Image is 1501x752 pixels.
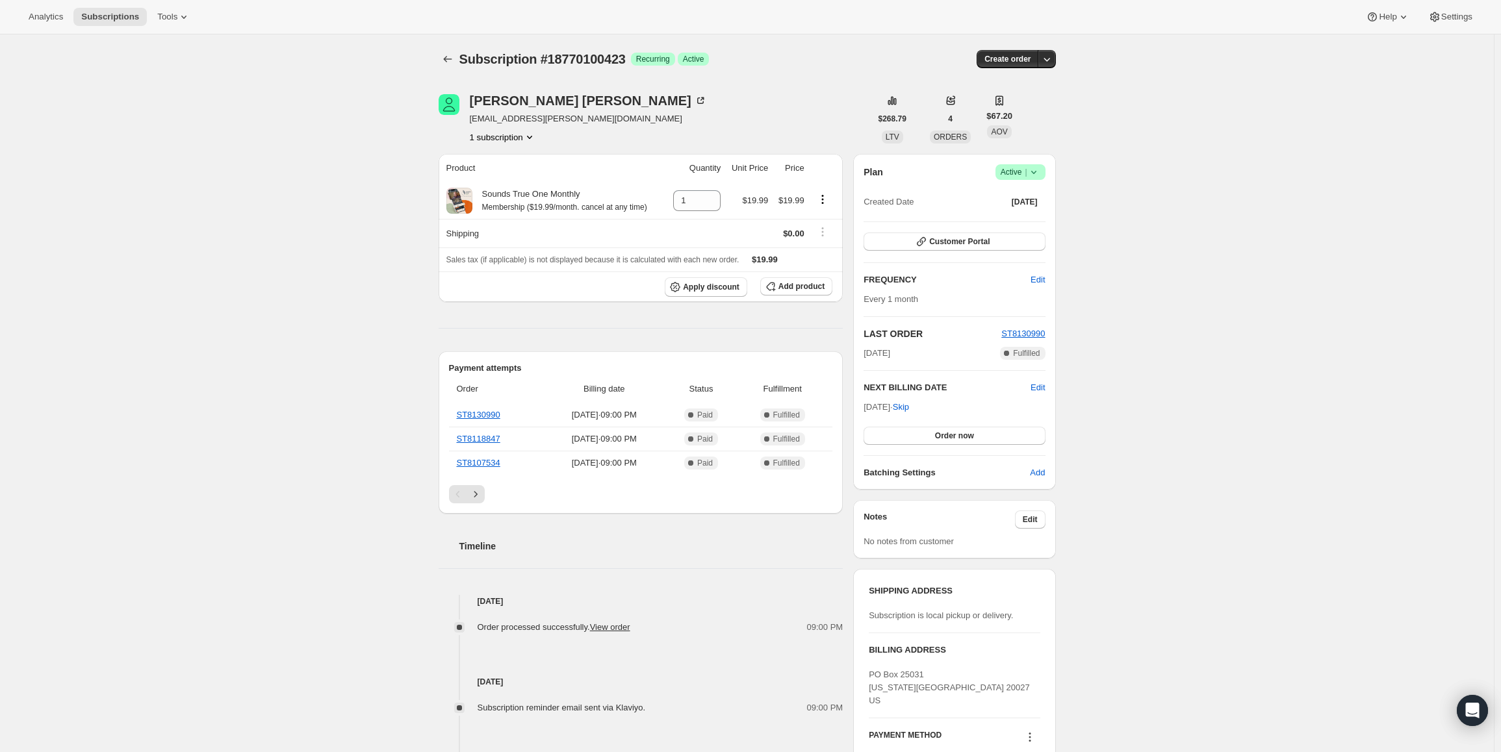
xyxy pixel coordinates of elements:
button: Edit [1031,381,1045,394]
button: Add product [760,277,832,295]
span: $0.00 [783,229,804,238]
th: Order [449,375,543,403]
button: Product actions [470,131,536,144]
button: Skip [885,397,917,418]
span: | [1025,167,1027,177]
span: Apply discount [683,282,739,292]
a: ST8118847 [457,434,500,444]
div: [PERSON_NAME] [PERSON_NAME] [470,94,707,107]
button: ST8130990 [1001,327,1045,340]
button: Next [467,485,485,503]
span: Fulfillment [740,382,825,395]
h2: NEXT BILLING DATE [864,381,1031,394]
span: Order processed successfully. [478,622,630,632]
span: Tools [157,12,177,22]
button: Help [1358,8,1417,26]
button: Add [1022,462,1053,483]
th: Shipping [439,219,666,247]
span: Paid [697,434,713,444]
h2: FREQUENCY [864,273,1031,286]
button: Order now [864,427,1045,445]
span: Sales tax (if applicable) is not displayed because it is calculated with each new order. [446,255,739,264]
small: Membership ($19.99/month. cancel at any time) [482,203,647,212]
a: ST8130990 [457,410,500,420]
a: ST8130990 [1001,329,1045,338]
button: Analytics [21,8,71,26]
th: Unit Price [725,154,772,182]
span: [DATE] · 09:00 PM [546,432,662,445]
span: Analytics [29,12,63,22]
span: Fulfilled [773,458,800,468]
span: Recurring [636,54,670,64]
h3: Notes [864,510,1015,529]
span: Fulfilled [773,410,800,420]
span: Paid [697,410,713,420]
button: Tools [149,8,198,26]
span: Add product [778,281,825,292]
div: Sounds True One Monthly [472,188,647,214]
a: ST8107534 [457,458,500,468]
th: Product [439,154,666,182]
span: $19.99 [778,195,804,205]
button: $268.79 [871,110,914,128]
h6: Batching Settings [864,466,1030,479]
button: [DATE] [1004,193,1046,211]
button: Edit [1023,269,1053,290]
span: $19.99 [752,255,778,264]
span: 09:00 PM [807,701,843,714]
h4: [DATE] [439,675,843,688]
span: Skip [893,401,909,414]
span: AOV [991,127,1007,136]
span: [DATE] · [864,402,909,412]
h2: Payment attempts [449,362,833,375]
span: [DATE] · 09:00 PM [546,457,662,470]
span: PO Box 25031 [US_STATE][GEOGRAPHIC_DATA] 20027 US [869,670,1030,705]
span: [DATE] [1012,197,1038,207]
button: Edit [1015,510,1046,529]
span: Edit [1031,273,1045,286]
span: Paid [697,458,713,468]
button: Create order [977,50,1038,68]
span: Order now [935,431,974,441]
button: Customer Portal [864,232,1045,251]
span: Active [1001,166,1040,179]
span: Edit [1023,514,1038,525]
span: Created Date [864,195,914,208]
nav: Pagination [449,485,833,503]
h4: [DATE] [439,595,843,608]
h3: PAYMENT METHOD [869,730,942,747]
h2: Plan [864,166,883,179]
img: product img [446,188,472,214]
a: View order [590,622,630,632]
span: ORDERS [934,132,967,142]
button: Shipping actions [812,225,833,239]
span: Customer Portal [929,236,990,247]
span: Subscription is local pickup or delivery. [869,610,1013,620]
span: Subscription reminder email sent via Klaviyo. [478,703,646,712]
span: Help [1379,12,1396,22]
span: LTV [886,132,899,142]
span: Brittany Sawyer [439,94,459,115]
th: Price [772,154,808,182]
button: Settings [1420,8,1480,26]
button: 4 [940,110,960,128]
button: Subscriptions [439,50,457,68]
span: Subscriptions [81,12,139,22]
span: [EMAIL_ADDRESS][PERSON_NAME][DOMAIN_NAME] [470,112,707,125]
span: $19.99 [743,195,769,205]
h3: BILLING ADDRESS [869,644,1040,657]
h2: Timeline [459,540,843,553]
span: $268.79 [879,114,906,124]
span: 09:00 PM [807,621,843,634]
span: [DATE] [864,347,890,360]
button: Product actions [812,192,833,207]
span: 4 [948,114,953,124]
div: Open Intercom Messenger [1457,695,1488,726]
th: Quantity [665,154,725,182]
span: [DATE] · 09:00 PM [546,408,662,421]
span: Billing date [546,382,662,395]
h2: LAST ORDER [864,327,1001,340]
span: No notes from customer [864,536,954,546]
